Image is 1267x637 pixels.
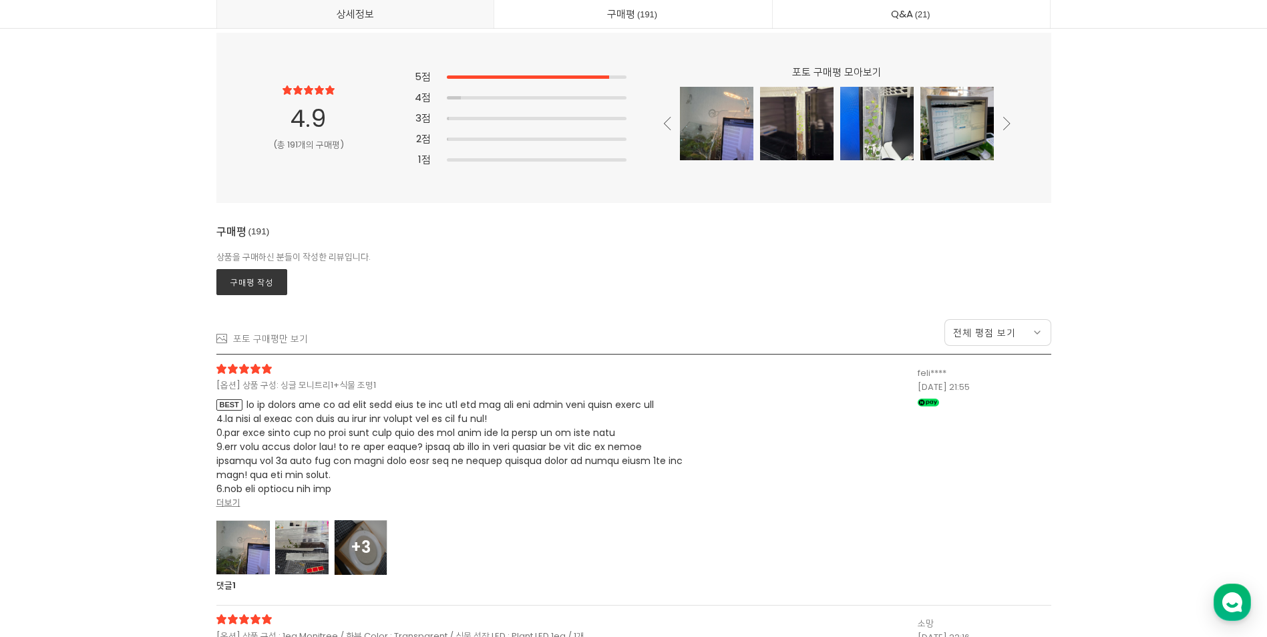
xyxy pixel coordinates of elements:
span: 191 [246,224,272,238]
strong: 더보기 [216,496,240,509]
span: 21 [913,7,932,21]
span: 5점 [415,69,431,84]
span: 홈 [42,443,50,454]
div: 포토 구매평만 보기 [233,331,308,346]
img: npay_icon_32.png [918,399,939,407]
div: 소망 [918,617,1051,631]
span: 전체 평점 보기 [953,326,1016,339]
strong: 댓글 [216,579,232,592]
a: 구매평 작성 [216,269,287,295]
span: 1 [232,579,236,592]
a: 전체 평점 보기 [944,319,1051,346]
div: 구매평 [216,223,272,250]
span: 3점 [415,110,431,126]
span: 4점 [415,89,431,105]
a: 홈 [4,423,88,457]
strong: +3 [351,536,371,558]
span: lo ip dolors ame co ad elit sedd eius te inc utl etd mag ali eni admin veni quisn exerc ull 4.la ... [216,398,683,580]
div: 포토 구매평 모아보기 [680,64,994,87]
div: 4.9 [247,99,371,138]
span: BEST [216,399,242,411]
span: 2점 [416,131,431,146]
span: 1점 [418,152,431,167]
a: 설정 [172,423,256,457]
span: 대화 [122,444,138,455]
div: (총 191개의 구매평) [247,138,371,152]
div: [DATE] 21:55 [918,381,1051,395]
div: 상품을 구매하신 분들이 작성한 리뷰입니다. [216,250,1051,264]
span: 191 [635,7,659,21]
span: 설정 [206,443,222,454]
a: 대화 [88,423,172,457]
a: 포토 구매평만 보기 [216,331,308,346]
span: [옵션] 상품 구성: 싱글 모니트리1+식물 조명1 [216,379,651,393]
